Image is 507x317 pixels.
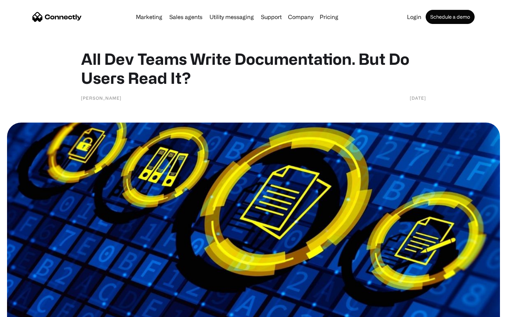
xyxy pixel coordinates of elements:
[133,14,165,20] a: Marketing
[81,94,121,101] div: [PERSON_NAME]
[288,12,313,22] div: Company
[404,14,424,20] a: Login
[426,10,475,24] a: Schedule a demo
[317,14,341,20] a: Pricing
[7,305,42,315] aside: Language selected: English
[14,305,42,315] ul: Language list
[286,12,315,22] div: Company
[32,12,82,22] a: home
[81,49,426,87] h1: All Dev Teams Write Documentation. But Do Users Read It?
[410,94,426,101] div: [DATE]
[167,14,205,20] a: Sales agents
[207,14,257,20] a: Utility messaging
[258,14,284,20] a: Support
